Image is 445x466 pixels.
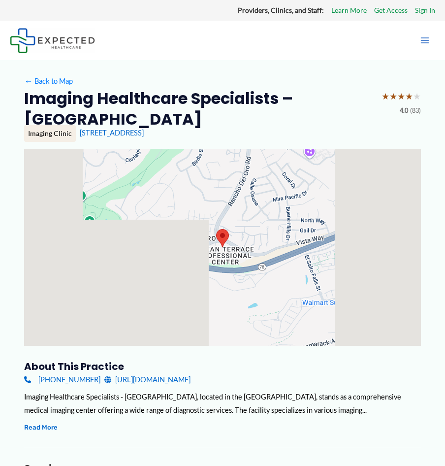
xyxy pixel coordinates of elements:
[104,373,191,386] a: [URL][DOMAIN_NAME]
[414,30,435,51] button: Main menu toggle
[24,390,421,417] div: Imaging Healthcare Specialists - [GEOGRAPHIC_DATA], located in the [GEOGRAPHIC_DATA], stands as a...
[413,88,421,105] span: ★
[415,4,435,17] a: Sign In
[400,105,408,117] span: 4.0
[10,28,95,53] img: Expected Healthcare Logo - side, dark font, small
[389,88,397,105] span: ★
[24,422,58,433] button: Read More
[397,88,405,105] span: ★
[331,4,367,17] a: Learn More
[24,88,374,129] h2: Imaging Healthcare Specialists – [GEOGRAPHIC_DATA]
[24,373,100,386] a: [PHONE_NUMBER]
[405,88,413,105] span: ★
[381,88,389,105] span: ★
[24,77,33,86] span: ←
[374,4,408,17] a: Get Access
[80,129,144,137] a: [STREET_ADDRESS]
[24,360,421,373] h3: About this practice
[24,125,76,142] div: Imaging Clinic
[238,6,324,14] strong: Providers, Clinics, and Staff:
[24,74,73,88] a: ←Back to Map
[410,105,421,117] span: (83)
